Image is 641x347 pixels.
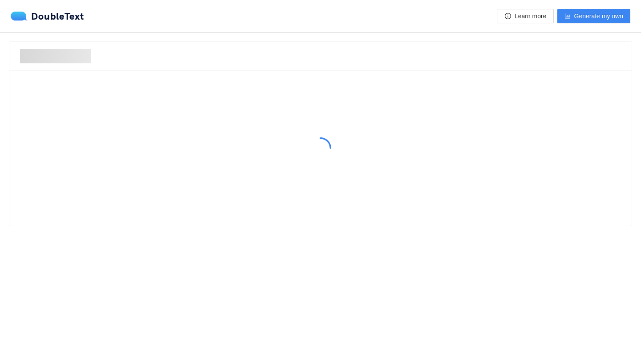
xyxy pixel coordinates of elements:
a: logoDoubleText [11,12,84,21]
span: bar-chart [564,13,571,20]
span: loading [20,137,621,159]
div: DoubleText [11,12,84,21]
a: bar-chartGenerate my own [557,12,631,20]
a: info-circleLearn more [498,12,554,20]
span: info-circle [505,13,511,20]
span: Learn more [515,11,547,21]
img: logo [11,12,31,21]
button: info-circleLearn more [498,9,554,23]
button: bar-chartGenerate my own [557,9,631,23]
span: Generate my own [574,11,624,21]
